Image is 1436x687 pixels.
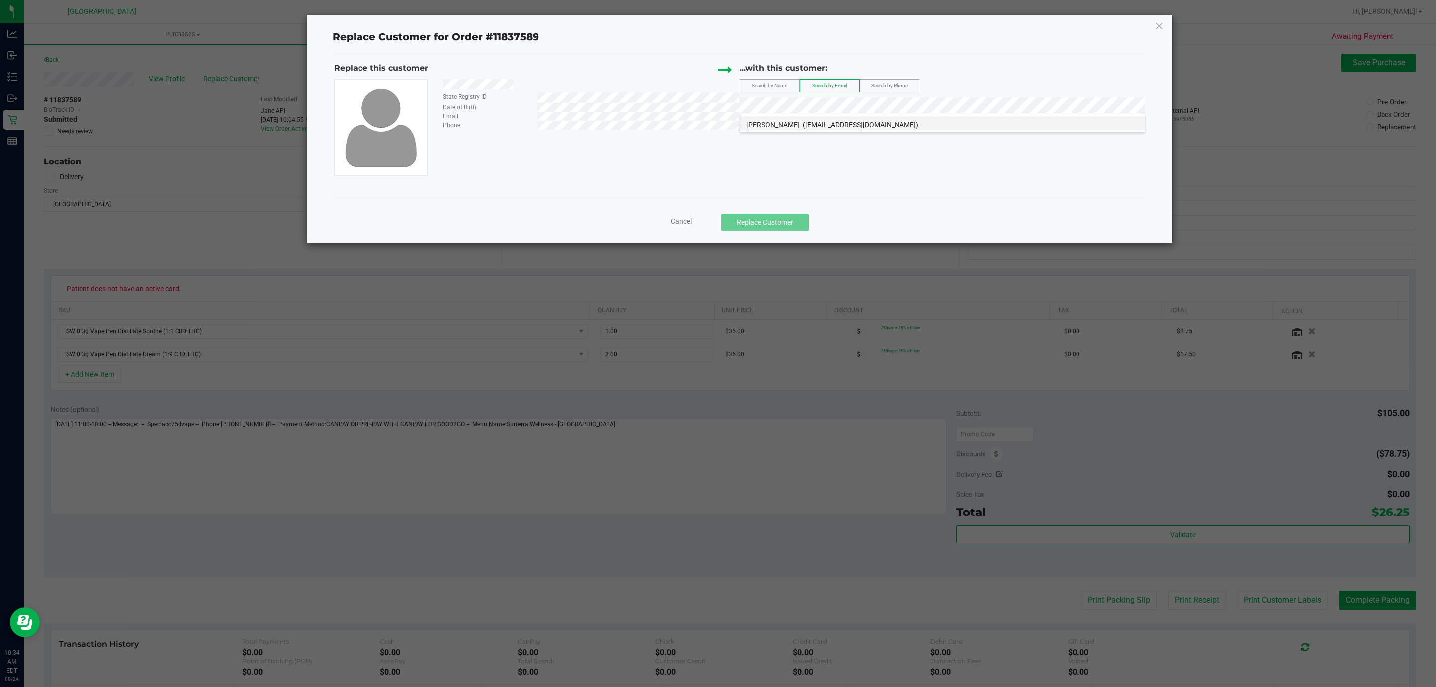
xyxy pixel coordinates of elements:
[10,607,40,637] iframe: Resource center
[740,63,827,73] span: ...with this customer:
[671,217,692,225] span: Cancel
[435,121,537,130] div: Phone
[812,83,847,88] span: Search by Email
[871,83,908,88] span: Search by Phone
[435,92,537,101] div: State Registry ID
[327,29,545,46] span: Replace Customer for Order #11837589
[435,103,537,112] div: Date of Birth
[752,83,787,88] span: Search by Name
[435,112,537,121] div: Email
[334,63,428,73] span: Replace this customer
[721,214,809,231] button: Replace Customer
[337,84,425,172] img: user-icon.png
